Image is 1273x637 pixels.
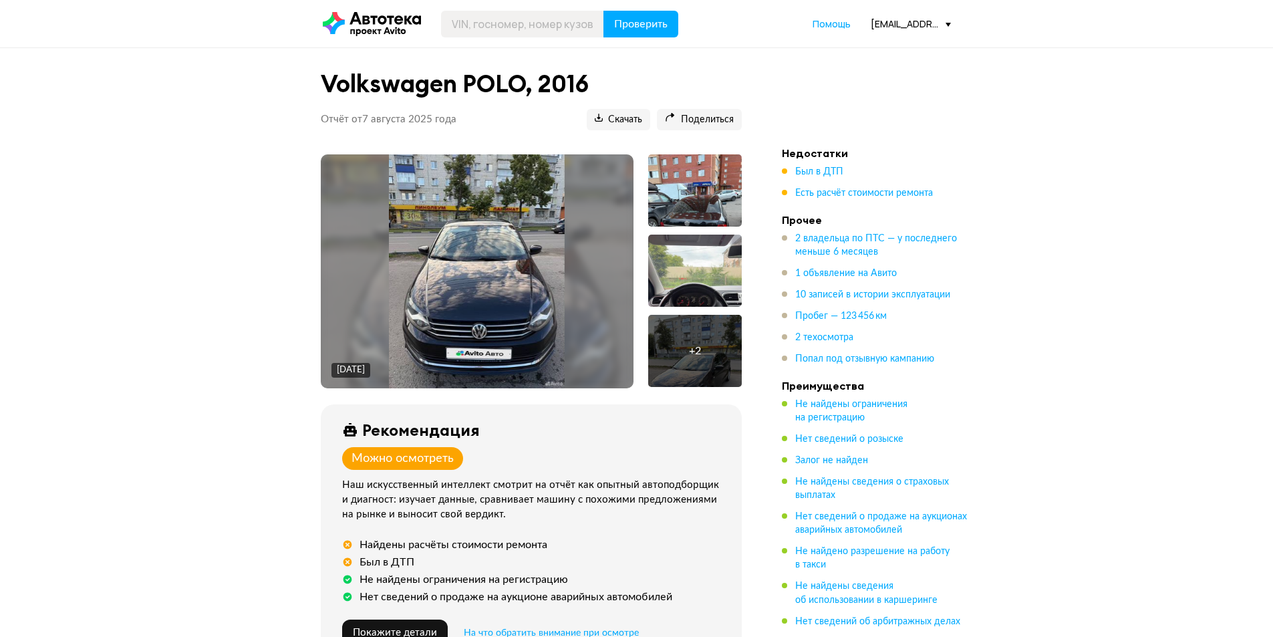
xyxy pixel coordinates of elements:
button: Скачать [587,109,650,130]
span: Нет сведений об арбитражных делах [795,617,960,626]
div: Рекомендация [362,420,480,439]
h4: Преимущества [782,379,969,392]
span: Не найдено разрешение на работу в такси [795,547,950,569]
div: Не найдены ограничения на регистрацию [360,573,568,586]
a: Помощь [813,17,851,31]
span: Проверить [614,19,668,29]
div: + 2 [689,344,701,358]
div: Можно осмотреть [351,451,454,466]
button: Поделиться [657,109,742,130]
div: [EMAIL_ADDRESS][DOMAIN_NAME] [871,17,951,30]
span: 1 объявление на Авито [795,269,897,278]
h4: Недостатки [782,146,969,160]
div: [DATE] [337,364,365,376]
input: VIN, госномер, номер кузова [441,11,604,37]
span: 2 владельца по ПТС — у последнего меньше 6 месяцев [795,234,957,257]
h1: Volkswagen POLO, 2016 [321,70,742,98]
span: 2 техосмотра [795,333,853,342]
span: Был в ДТП [795,167,843,176]
span: Не найдены сведения об использовании в каршеринге [795,582,938,604]
span: Пробег — 123 456 км [795,311,887,321]
span: Не найдены сведения о страховых выплатах [795,477,949,500]
span: Поделиться [665,114,734,126]
span: Попал под отзывную кампанию [795,354,934,364]
span: Есть расчёт стоимости ремонта [795,188,933,198]
span: Нет сведений о продаже на аукционах аварийных автомобилей [795,512,967,535]
div: Наш искусственный интеллект смотрит на отчёт как опытный автоподборщик и диагност: изучает данные... [342,478,726,522]
h4: Прочее [782,213,969,227]
span: Скачать [595,114,642,126]
span: Залог не найден [795,456,868,465]
button: Проверить [603,11,678,37]
span: Нет сведений о розыске [795,434,903,444]
span: Не найдены ограничения на регистрацию [795,400,907,422]
p: Отчёт от 7 августа 2025 года [321,113,456,126]
div: Найдены расчёты стоимости ремонта [360,538,547,551]
div: Нет сведений о продаже на аукционе аварийных автомобилей [360,590,672,604]
span: 10 записей в истории эксплуатации [795,290,950,299]
span: Помощь [813,17,851,30]
div: Был в ДТП [360,555,414,569]
img: Main car [389,154,565,388]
